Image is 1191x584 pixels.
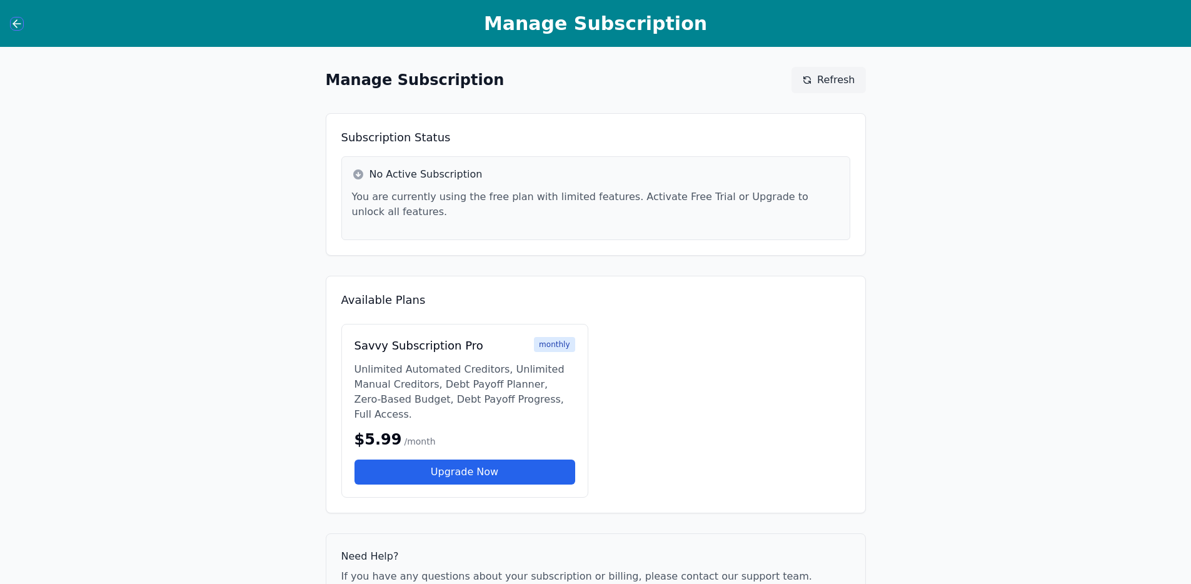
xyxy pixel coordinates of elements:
[369,167,483,182] span: No Active Subscription
[341,129,850,146] h2: Subscription Status
[354,430,575,450] div: $5.99
[791,67,865,93] button: Refresh
[341,569,850,584] p: If you have any questions about your subscription or billing, please contact our support team.
[341,549,850,564] h3: Need Help?
[534,337,575,352] div: monthly
[352,189,840,219] p: You are currently using the free plan with limited features. Activate Free Trial or Upgrade to un...
[354,460,575,485] a: Upgrade Now
[326,70,505,90] h1: Manage Subscription
[354,337,483,355] h3: Savvy Subscription Pro
[817,73,855,88] span: Refresh
[341,291,850,309] h2: Available Plans
[404,436,435,446] span: /month
[78,13,1113,35] h1: Manage Subscription
[354,362,575,422] p: Unlimited Automated Creditors, Unlimited Manual Creditors, Debt Payoff Planner, Zero-Based Budget...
